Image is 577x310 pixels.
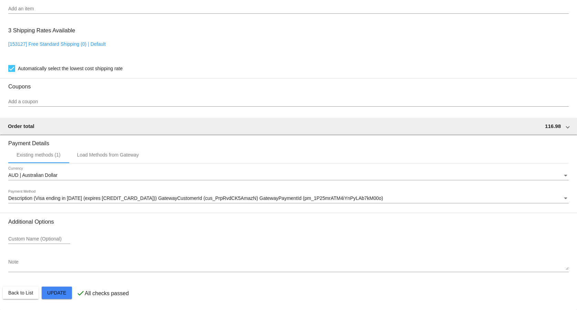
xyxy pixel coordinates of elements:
[8,135,569,147] h3: Payment Details
[8,172,57,178] span: AUD | Australian Dollar
[8,41,106,47] a: [153127] Free Standard Shipping (0) | Default
[47,290,66,296] span: Update
[8,173,569,178] mat-select: Currency
[42,287,72,299] button: Update
[8,123,34,129] span: Order total
[8,195,383,201] span: Description (Visa ending in [DATE] (expires [CREDIT_CARD_DATA])) GatewayCustomerId (cus_PrpRvdCK5...
[85,290,129,297] p: All checks passed
[8,218,569,225] h3: Additional Options
[8,6,569,12] input: Add an item
[17,152,61,158] div: Existing methods (1)
[8,23,75,38] h3: 3 Shipping Rates Available
[8,78,569,90] h3: Coupons
[76,289,85,297] mat-icon: check
[545,123,561,129] span: 116.98
[8,99,569,105] input: Add a coupon
[77,152,139,158] div: Load Methods from Gateway
[18,64,123,73] span: Automatically select the lowest cost shipping rate
[8,196,569,201] mat-select: Payment Method
[3,287,39,299] button: Back to List
[8,236,70,242] input: Custom Name (Optional)
[8,290,33,296] span: Back to List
